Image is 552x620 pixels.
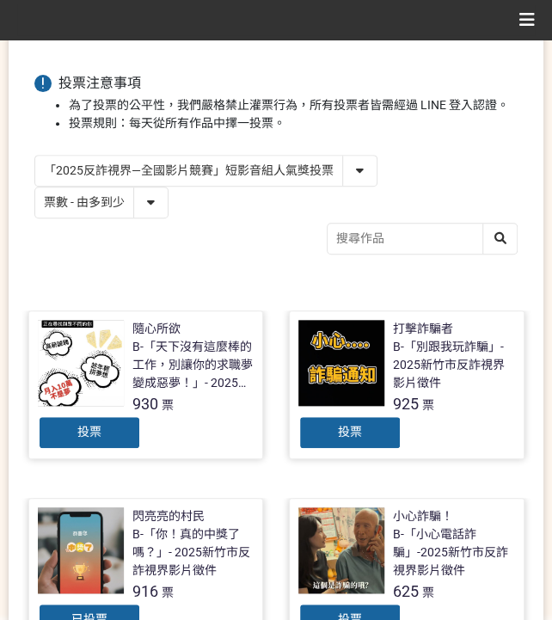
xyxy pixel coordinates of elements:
[69,114,518,132] li: 投票規則：每天從所有作品中擇一投票。
[289,310,524,459] a: 打擊詐騙者B-「別跟我玩詐騙」- 2025新竹市反詐視界影片徵件925票投票
[393,507,453,525] div: 小心詐騙！
[77,425,101,439] span: 投票
[338,425,362,439] span: 投票
[132,338,255,392] div: B-「天下沒有這麼棒的工作，別讓你的求職夢變成惡夢！」- 2025新竹市反詐視界影片徵件
[132,582,158,600] span: 916
[162,586,174,599] span: 票
[132,507,205,525] div: 閃亮亮的村民
[132,525,255,580] div: B-「你！真的中獎了嗎？」- 2025新竹市反詐視界影片徵件
[132,395,158,413] span: 930
[393,525,515,580] div: B-「小心電話詐騙」-2025新竹市反詐視界影片徵件
[422,586,434,599] span: 票
[393,582,419,600] span: 625
[393,395,419,413] span: 925
[58,75,141,91] span: 投票注意事項
[393,320,453,338] div: 打擊詐騙者
[132,320,181,338] div: 隨心所欲
[393,338,515,392] div: B-「別跟我玩詐騙」- 2025新竹市反詐視界影片徵件
[328,224,517,254] input: 搜尋作品
[162,398,174,412] span: 票
[422,398,434,412] span: 票
[69,96,518,114] li: 為了投票的公平性，我們嚴格禁止灌票行為，所有投票者皆需經過 LINE 登入認證。
[28,310,264,459] a: 隨心所欲B-「天下沒有這麼棒的工作，別讓你的求職夢變成惡夢！」- 2025新竹市反詐視界影片徵件930票投票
